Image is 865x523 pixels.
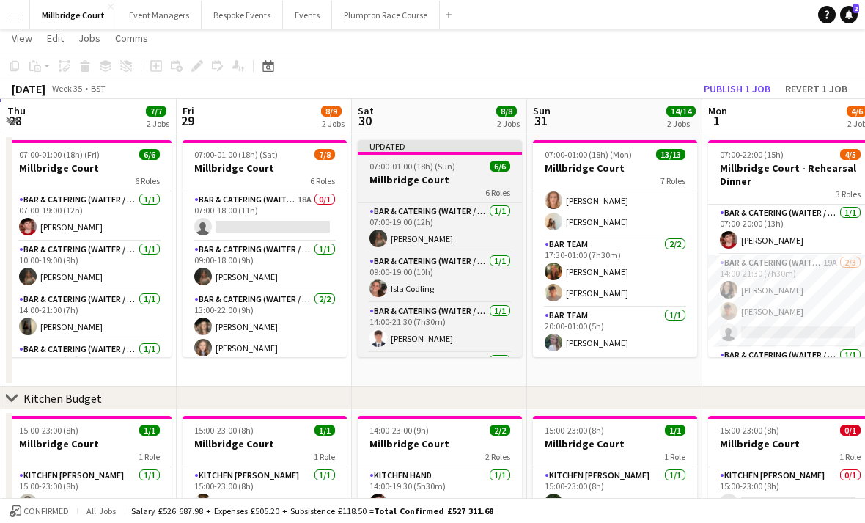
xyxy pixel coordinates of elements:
[358,104,374,117] span: Sat
[183,191,347,241] app-card-role: Bar & Catering (Waiter / waitress)18A0/107:00-18:00 (11h)
[664,451,685,462] span: 1 Role
[6,29,38,48] a: View
[183,291,347,362] app-card-role: Bar & Catering (Waiter / waitress)2/213:00-22:00 (9h)[PERSON_NAME][PERSON_NAME]
[358,140,522,357] app-job-card: Updated07:00-01:00 (18h) (Sun)6/6Millbridge Court6 RolesBar & Catering (Waiter / waitress)1/107:0...
[194,425,254,436] span: 15:00-23:00 (8h)
[109,29,154,48] a: Comms
[369,161,455,172] span: 07:00-01:00 (18h) (Sun)
[667,118,695,129] div: 2 Jobs
[180,112,194,129] span: 29
[146,106,166,117] span: 7/7
[356,112,374,129] span: 30
[183,241,347,291] app-card-role: Bar & Catering (Waiter / waitress)1/109:00-18:00 (9h)[PERSON_NAME]
[660,175,685,186] span: 7 Roles
[314,425,335,436] span: 1/1
[779,79,853,98] button: Revert 1 job
[853,4,859,13] span: 2
[139,425,160,436] span: 1/1
[183,140,347,357] app-job-card: 07:00-01:00 (18h) (Sat)7/8Millbridge Court6 RolesBar & Catering (Waiter / waitress)18A0/107:00-18...
[332,1,440,29] button: Plumpton Race Course
[836,189,861,200] span: 3 Roles
[706,112,727,129] span: 1
[5,112,26,129] span: 28
[533,140,697,357] div: 07:00-01:00 (18h) (Mon)13/13Millbridge Court7 Roles17:30-23:30 (6h)[PERSON_NAME][PERSON_NAME][PER...
[665,425,685,436] span: 1/1
[720,149,784,160] span: 07:00-22:00 (15h)
[12,81,45,96] div: [DATE]
[358,467,522,517] app-card-role: Kitchen Hand1/114:00-19:30 (5h30m)[PERSON_NAME]
[19,149,100,160] span: 07:00-01:00 (18h) (Fri)
[183,161,347,175] h3: Millbridge Court
[147,118,169,129] div: 2 Jobs
[7,437,172,450] h3: Millbridge Court
[533,437,697,450] h3: Millbridge Court
[115,32,148,45] span: Comms
[322,118,345,129] div: 2 Jobs
[321,106,342,117] span: 8/9
[283,1,332,29] button: Events
[139,149,160,160] span: 6/6
[135,175,160,186] span: 6 Roles
[183,104,194,117] span: Fri
[91,83,106,94] div: BST
[708,104,727,117] span: Mon
[358,353,522,403] app-card-role: Bar & Catering (Waiter / waitress)1/1
[48,83,85,94] span: Week 35
[720,425,779,436] span: 15:00-23:00 (8h)
[183,467,347,517] app-card-role: Kitchen [PERSON_NAME]1/115:00-23:00 (8h)[PERSON_NAME]
[7,341,172,391] app-card-role: Bar & Catering (Waiter / waitress)1/114:00-22:00 (8h)
[374,505,493,516] span: Total Confirmed £527 311.68
[485,451,510,462] span: 2 Roles
[7,161,172,175] h3: Millbridge Court
[490,161,510,172] span: 6/6
[7,104,26,117] span: Thu
[73,29,106,48] a: Jobs
[12,32,32,45] span: View
[7,416,172,517] app-job-card: 15:00-23:00 (8h)1/1Millbridge Court1 RoleKitchen [PERSON_NAME]1/115:00-23:00 (8h)[GEOGRAPHIC_DATA]
[7,241,172,291] app-card-role: Bar & Catering (Waiter / waitress)1/110:00-19:00 (9h)[PERSON_NAME]
[78,32,100,45] span: Jobs
[23,391,102,406] div: Kitchen Budget
[41,29,70,48] a: Edit
[840,149,861,160] span: 4/5
[7,467,172,517] app-card-role: Kitchen [PERSON_NAME]1/115:00-23:00 (8h)[GEOGRAPHIC_DATA]
[545,425,604,436] span: 15:00-23:00 (8h)
[358,437,522,450] h3: Millbridge Court
[533,236,697,307] app-card-role: Bar Team2/217:30-01:00 (7h30m)[PERSON_NAME][PERSON_NAME]
[531,112,551,129] span: 31
[840,425,861,436] span: 0/1
[358,140,522,152] div: Updated
[698,79,776,98] button: Publish 1 job
[19,425,78,436] span: 15:00-23:00 (8h)
[7,503,71,519] button: Confirmed
[666,106,696,117] span: 14/14
[183,416,347,517] app-job-card: 15:00-23:00 (8h)1/1Millbridge Court1 RoleKitchen [PERSON_NAME]1/115:00-23:00 (8h)[PERSON_NAME]
[839,451,861,462] span: 1 Role
[7,140,172,357] app-job-card: 07:00-01:00 (18h) (Fri)6/6Millbridge Court6 RolesBar & Catering (Waiter / waitress)1/107:00-19:00...
[358,173,522,186] h3: Millbridge Court
[369,425,429,436] span: 14:00-23:00 (9h)
[30,1,117,29] button: Millbridge Court
[656,149,685,160] span: 13/13
[840,6,858,23] a: 2
[194,149,278,160] span: 07:00-01:00 (18h) (Sat)
[314,149,335,160] span: 7/8
[7,191,172,241] app-card-role: Bar & Catering (Waiter / waitress)1/107:00-19:00 (12h)[PERSON_NAME]
[358,253,522,303] app-card-role: Bar & Catering (Waiter / waitress)1/109:00-19:00 (10h)Isla Codling
[533,307,697,357] app-card-role: Bar Team1/120:00-01:00 (5h)[PERSON_NAME]
[533,161,697,175] h3: Millbridge Court
[7,291,172,341] app-card-role: Bar & Catering (Waiter / waitress)1/114:00-21:00 (7h)[PERSON_NAME]
[23,506,69,516] span: Confirmed
[485,187,510,198] span: 6 Roles
[497,118,520,129] div: 2 Jobs
[545,149,632,160] span: 07:00-01:00 (18h) (Mon)
[358,303,522,353] app-card-role: Bar & Catering (Waiter / waitress)1/114:00-21:30 (7h30m)[PERSON_NAME]
[47,32,64,45] span: Edit
[496,106,517,117] span: 8/8
[533,416,697,517] app-job-card: 15:00-23:00 (8h)1/1Millbridge Court1 RoleKitchen [PERSON_NAME]1/115:00-23:00 (8h)[PERSON_NAME]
